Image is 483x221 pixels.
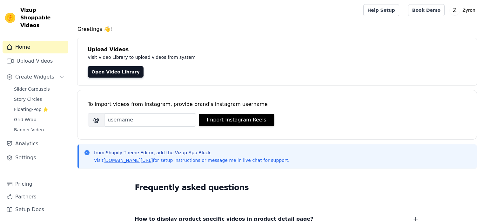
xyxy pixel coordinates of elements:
[104,158,153,163] a: [DOMAIN_NAME][URL]
[14,116,36,123] span: Grid Wrap
[460,4,478,16] p: Zyron
[453,7,457,13] text: Z
[94,157,289,163] p: Visit for setup instructions or message me in live chat for support.
[77,25,477,33] h4: Greetings 👋!
[5,13,15,23] img: Vizup
[135,181,419,194] h2: Frequently asked questions
[88,46,466,53] h4: Upload Videos
[14,86,50,92] span: Slider Carousels
[450,4,478,16] button: Z Zyron
[88,66,144,78] a: Open Video Library
[88,100,466,108] div: To import videos from Instagram, provide brand's instagram username
[3,55,68,67] a: Upload Videos
[199,114,274,126] button: Import Instagram Reels
[3,151,68,164] a: Settings
[10,125,68,134] a: Banner Video
[94,149,289,156] p: from Shopify Theme Editor, add the Vizup App Block
[3,203,68,216] a: Setup Docs
[3,71,68,83] button: Create Widgets
[408,4,445,16] a: Book Demo
[14,127,44,133] span: Banner Video
[10,105,68,114] a: Floating-Pop ⭐
[3,178,68,190] a: Pricing
[3,41,68,53] a: Home
[10,85,68,93] a: Slider Carousels
[105,113,196,127] input: username
[88,113,105,127] span: @
[88,53,372,61] p: Visit Video Library to upload videos from system
[14,96,42,102] span: Story Circles
[14,106,48,113] span: Floating-Pop ⭐
[363,4,399,16] a: Help Setup
[3,190,68,203] a: Partners
[3,137,68,150] a: Analytics
[10,95,68,104] a: Story Circles
[10,115,68,124] a: Grid Wrap
[15,73,54,81] span: Create Widgets
[20,6,66,29] span: Vizup Shoppable Videos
